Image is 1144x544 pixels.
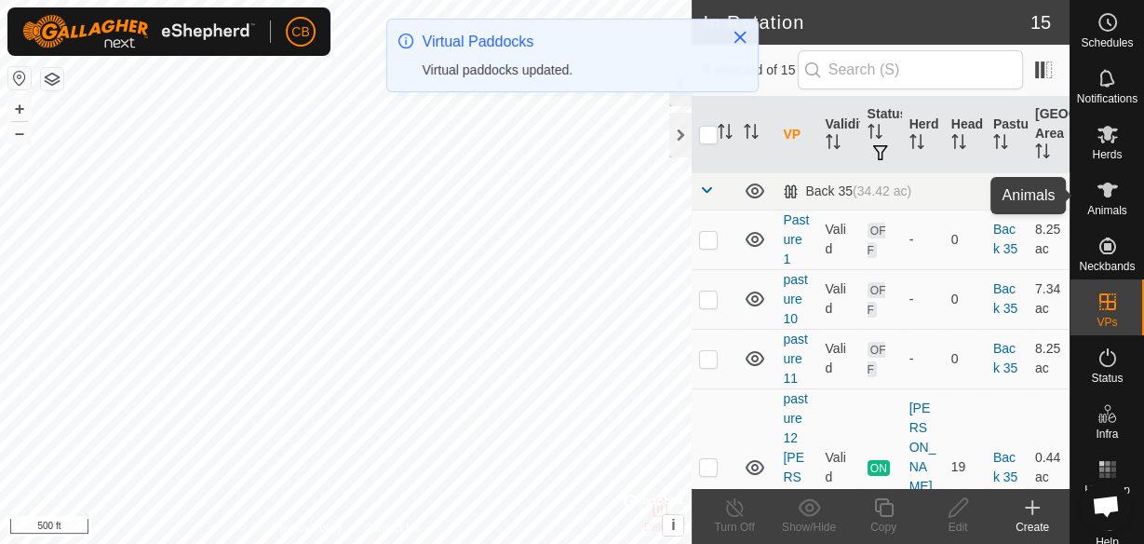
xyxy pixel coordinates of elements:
[1030,8,1051,36] span: 15
[718,127,733,142] p-sorticon: Activate to sort
[775,97,817,173] th: VP
[703,11,1030,34] h2: In Rotation
[951,137,966,152] p-sorticon: Activate to sort
[8,98,31,120] button: +
[291,22,309,42] span: CB
[783,391,810,543] a: pasture 12 [PERSON_NAME]
[993,222,1017,256] a: Back 35
[697,519,772,536] div: Turn Off
[902,97,944,173] th: Herd
[1028,329,1070,388] td: 8.25 ac
[1092,149,1122,160] span: Herds
[1091,373,1123,384] span: Status
[1084,484,1130,496] span: Heatmap
[22,15,255,48] img: Gallagher Logo
[909,230,936,250] div: -
[727,24,753,50] button: Close
[783,184,911,199] div: Back 35
[663,515,683,536] button: i
[944,97,986,173] th: Head
[909,290,936,309] div: -
[783,332,807,386] a: pasture 11
[1079,261,1135,272] span: Neckbands
[783,212,809,266] a: Pasture 1
[671,517,675,533] span: i
[860,97,902,173] th: Status
[1087,205,1127,216] span: Animals
[993,281,1017,316] a: Back 35
[364,520,419,537] a: Contact Us
[1081,37,1133,48] span: Schedules
[423,31,713,53] div: Virtual Paddocks
[909,399,936,536] div: [PERSON_NAME] Herd
[1035,146,1050,161] p-sorticon: Activate to sort
[944,210,986,269] td: 0
[944,329,986,388] td: 0
[868,342,886,377] span: OFF
[8,122,31,144] button: –
[826,137,841,152] p-sorticon: Activate to sort
[1028,210,1070,269] td: 8.25 ac
[986,97,1028,173] th: Pasture
[1028,97,1070,173] th: [GEOGRAPHIC_DATA] Area
[8,67,31,89] button: Reset Map
[995,519,1070,536] div: Create
[909,137,924,152] p-sorticon: Activate to sort
[909,349,936,369] div: -
[921,519,995,536] div: Edit
[818,97,860,173] th: Validity
[868,282,886,318] span: OFF
[423,61,713,80] div: Virtual paddocks updated.
[993,137,1008,152] p-sorticon: Activate to sort
[744,127,759,142] p-sorticon: Activate to sort
[273,520,343,537] a: Privacy Policy
[846,519,921,536] div: Copy
[818,210,860,269] td: Valid
[1081,481,1131,531] a: Open chat
[993,450,1017,484] a: Back 35
[798,50,1023,89] input: Search (S)
[1028,269,1070,329] td: 7.34 ac
[853,184,911,198] span: (34.42 ac)
[818,329,860,388] td: Valid
[993,341,1017,375] a: Back 35
[1077,93,1137,104] span: Notifications
[868,460,890,476] span: ON
[783,272,807,326] a: pasture 10
[818,269,860,329] td: Valid
[1097,317,1117,328] span: VPs
[1096,428,1118,440] span: Infra
[944,269,986,329] td: 0
[868,223,886,258] span: OFF
[772,519,846,536] div: Show/Hide
[868,127,882,142] p-sorticon: Activate to sort
[41,68,63,90] button: Map Layers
